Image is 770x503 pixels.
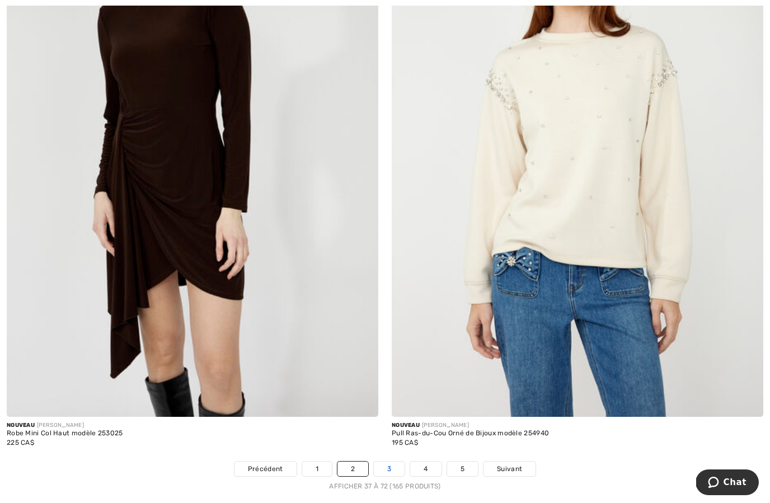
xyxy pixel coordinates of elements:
[392,422,420,429] span: Nouveau
[7,430,123,438] div: Robe Mini Col Haut modèle 253025
[7,422,35,429] span: Nouveau
[447,462,478,476] a: 5
[392,439,418,446] span: 195 CA$
[392,430,549,438] div: Pull Ras-du-Cou Orné de Bijoux modèle 254940
[374,462,405,476] a: 3
[410,462,441,476] a: 4
[248,464,283,474] span: Précédent
[234,462,297,476] a: Précédent
[302,462,332,476] a: 1
[392,421,549,430] div: [PERSON_NAME]
[483,462,536,476] a: Suivant
[7,421,123,430] div: [PERSON_NAME]
[497,464,522,474] span: Suivant
[696,469,759,497] iframe: Ouvre un widget dans lequel vous pouvez chatter avec l’un de nos agents
[337,462,368,476] a: 2
[7,439,34,446] span: 225 CA$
